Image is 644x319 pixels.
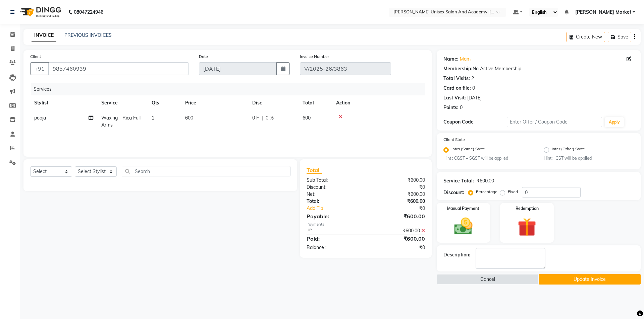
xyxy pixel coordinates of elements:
[443,56,459,63] div: Name:
[443,118,507,126] div: Coupon Code
[575,9,631,16] span: [PERSON_NAME] Market
[608,32,631,42] button: Save
[262,114,263,122] span: |
[302,235,366,243] div: Paid:
[443,65,473,72] div: Membership:
[266,114,274,122] span: 0 %
[199,54,208,60] label: Date
[567,32,605,42] button: Create New
[544,155,634,161] small: Hint : IGST will be applied
[17,3,63,21] img: logo
[366,184,430,191] div: ₹0
[302,212,366,220] div: Payable:
[34,115,46,121] span: pooja
[252,114,259,122] span: 0 F
[472,85,475,92] div: 0
[307,167,322,174] span: Total
[302,244,366,251] div: Balance :
[366,177,430,184] div: ₹600.00
[477,177,494,184] div: ₹600.00
[471,75,474,82] div: 2
[302,198,366,205] div: Total:
[447,206,479,212] label: Manual Payment
[74,3,103,21] b: 08047224946
[299,95,332,110] th: Total
[443,177,474,184] div: Service Total:
[366,235,430,243] div: ₹600.00
[443,251,470,258] div: Description:
[366,227,430,234] div: ₹600.00
[552,146,585,154] label: Inter (Other) State
[539,274,641,285] button: Update Invoice
[122,166,290,176] input: Search
[605,117,624,127] button: Apply
[30,54,41,60] label: Client
[443,65,634,72] div: No Active Membership
[443,85,471,92] div: Card on file:
[467,94,482,101] div: [DATE]
[302,227,366,234] div: UPI
[448,216,479,237] img: _cash.svg
[185,115,193,121] span: 600
[302,191,366,198] div: Net:
[30,62,49,75] button: +91
[303,115,311,121] span: 600
[516,206,539,212] label: Redemption
[307,222,425,227] div: Payments
[152,115,154,121] span: 1
[64,32,112,38] a: PREVIOUS INVOICES
[443,75,470,82] div: Total Visits:
[48,62,189,75] input: Search by Name/Mobile/Email/Code
[32,29,56,42] a: INVOICE
[507,117,602,127] input: Enter Offer / Coupon Code
[512,216,542,239] img: _gift.svg
[101,115,141,128] span: Waxing - Rica Full Arms
[366,191,430,198] div: ₹600.00
[302,177,366,184] div: Sub Total:
[302,205,376,212] a: Add Tip
[366,244,430,251] div: ₹0
[376,205,430,212] div: ₹0
[460,104,463,111] div: 0
[508,189,518,195] label: Fixed
[366,198,430,205] div: ₹600.00
[366,212,430,220] div: ₹600.00
[248,95,299,110] th: Disc
[460,56,471,63] a: Mam
[476,189,497,195] label: Percentage
[437,274,539,285] button: Cancel
[97,95,148,110] th: Service
[443,137,465,143] label: Client State
[148,95,181,110] th: Qty
[31,83,430,95] div: Services
[443,104,459,111] div: Points:
[443,155,534,161] small: Hint : CGST + SGST will be applied
[30,95,97,110] th: Stylist
[332,95,425,110] th: Action
[443,94,466,101] div: Last Visit:
[451,146,485,154] label: Intra (Same) State
[302,184,366,191] div: Discount:
[181,95,248,110] th: Price
[300,54,329,60] label: Invoice Number
[443,189,464,196] div: Discount:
